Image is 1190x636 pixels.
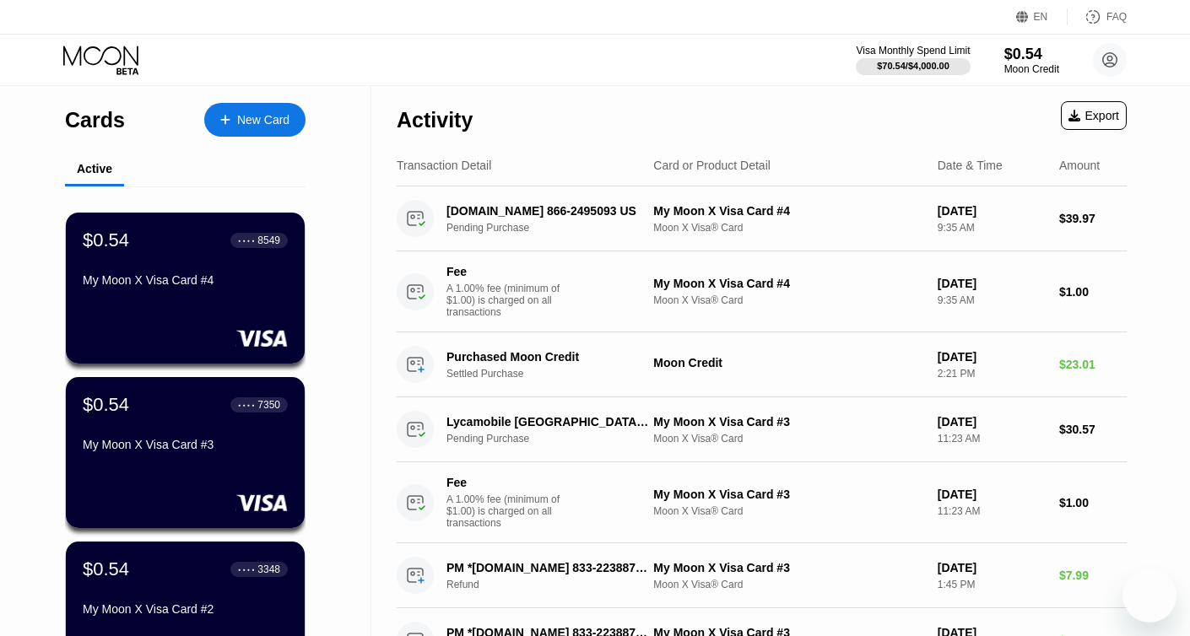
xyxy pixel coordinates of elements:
div: Fee [446,265,565,278]
div: 1:45 PM [938,579,1046,590]
div: Pending Purchase [446,433,666,445]
div: My Moon X Visa Card #3 [83,438,288,451]
div: $0.54● ● ● ●8549My Moon X Visa Card #4 [66,213,305,364]
div: New Card [237,113,289,127]
div: Moon X Visa® Card [653,505,923,517]
div: $70.54 / $4,000.00 [877,61,949,71]
div: [DATE] [938,415,1046,428]
div: $30.57 [1059,423,1127,436]
div: $23.01 [1059,358,1127,371]
div: $1.00 [1059,496,1127,509]
div: Active [77,162,112,175]
div: EN [1016,8,1068,25]
div: 11:23 AM [938,433,1046,445]
div: New Card [204,103,306,137]
div: Transaction Detail [397,159,491,172]
div: 3348 [257,563,280,575]
div: 9:35 AM [938,222,1046,234]
div: 2:21 PM [938,368,1046,380]
div: EN [1034,11,1048,23]
div: My Moon X Visa Card #3 [653,488,923,501]
div: My Moon X Visa Card #3 [653,561,923,574]
div: $0.54 [83,394,129,416]
div: 9:35 AM [938,294,1046,306]
div: $0.54 [83,558,129,580]
div: My Moon X Visa Card #4 [653,204,923,218]
div: A 1.00% fee (minimum of $1.00) is charged on all transactions [446,283,573,318]
div: 11:23 AM [938,505,1046,517]
div: Visa Monthly Spend Limit [856,45,970,57]
div: FAQ [1068,8,1127,25]
div: Lycamobile [GEOGRAPHIC_DATA] [GEOGRAPHIC_DATA] [446,415,650,428]
div: FeeA 1.00% fee (minimum of $1.00) is charged on all transactionsMy Moon X Visa Card #4Moon X Visa... [397,251,1127,332]
div: $0.54Moon Credit [1004,46,1059,75]
div: Purchased Moon Credit [446,350,650,364]
div: Fee [446,476,565,489]
div: $0.54 [1004,46,1059,63]
div: My Moon X Visa Card #3 [653,415,923,428]
div: Export [1061,101,1127,130]
div: 7350 [257,399,280,411]
div: My Moon X Visa Card #2 [83,602,288,616]
div: Card or Product Detail [653,159,771,172]
div: [DOMAIN_NAME] 866-2495093 USPending PurchaseMy Moon X Visa Card #4Moon X Visa® Card[DATE]9:35 AM$... [397,186,1127,251]
div: [DATE] [938,204,1046,218]
div: Moon Credit [1004,63,1059,75]
div: Moon X Visa® Card [653,222,923,234]
div: [DATE] [938,488,1046,501]
div: [DATE] [938,350,1046,364]
div: $39.97 [1059,212,1127,225]
div: FeeA 1.00% fee (minimum of $1.00) is charged on all transactionsMy Moon X Visa Card #3Moon X Visa... [397,462,1127,543]
div: PM *[DOMAIN_NAME] 833-2238874 USRefundMy Moon X Visa Card #3Moon X Visa® Card[DATE]1:45 PM$7.99 [397,543,1127,608]
div: FAQ [1106,11,1127,23]
div: $0.54 [83,229,129,251]
div: [DOMAIN_NAME] 866-2495093 US [446,204,650,218]
div: $7.99 [1059,569,1127,582]
div: ● ● ● ● [238,567,255,572]
div: Amount [1059,159,1100,172]
div: [DATE] [938,561,1046,574]
div: Settled Purchase [446,368,666,380]
div: PM *[DOMAIN_NAME] 833-2238874 US [446,561,650,574]
div: Moon X Visa® Card [653,579,923,590]
div: Purchased Moon CreditSettled PurchaseMoon Credit[DATE]2:21 PM$23.01 [397,332,1127,397]
div: $0.54● ● ● ●7350My Moon X Visa Card #3 [66,377,305,528]
div: My Moon X Visa Card #4 [653,277,923,290]
div: My Moon X Visa Card #4 [83,273,288,287]
div: Visa Monthly Spend Limit$70.54/$4,000.00 [856,45,970,75]
div: Activity [397,108,473,132]
div: Refund [446,579,666,590]
div: A 1.00% fee (minimum of $1.00) is charged on all transactions [446,493,573,529]
div: Moon X Visa® Card [653,294,923,306]
div: Export [1068,109,1119,122]
div: 8549 [257,234,280,246]
div: [DATE] [938,277,1046,290]
div: Moon Credit [653,356,923,369]
div: Cards [65,108,125,132]
div: $1.00 [1059,285,1127,299]
div: Pending Purchase [446,222,666,234]
iframe: Button to launch messaging window [1122,569,1176,623]
div: Date & Time [938,159,1003,172]
div: ● ● ● ● [238,238,255,243]
div: Moon X Visa® Card [653,433,923,445]
div: Lycamobile [GEOGRAPHIC_DATA] [GEOGRAPHIC_DATA]Pending PurchaseMy Moon X Visa Card #3Moon X Visa® ... [397,397,1127,462]
div: ● ● ● ● [238,402,255,407]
